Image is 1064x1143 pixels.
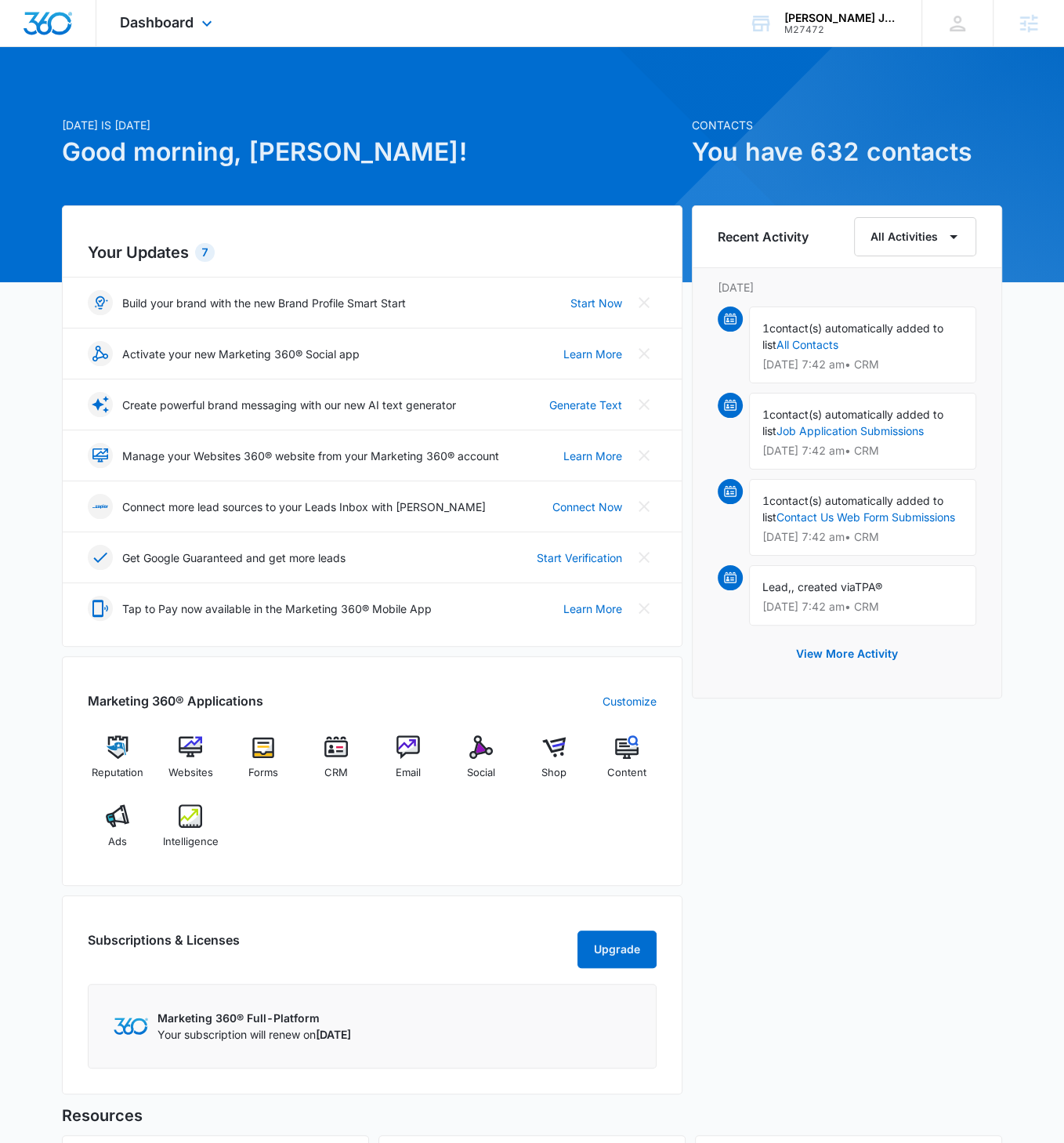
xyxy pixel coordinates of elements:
p: Tap to Pay now available in the Marketing 360® Mobile App [122,601,432,617]
span: Reputation [92,765,143,781]
h2: Subscriptions & Licenses [88,931,240,962]
h5: Resources [62,1104,1002,1127]
p: Build your brand with the new Brand Profile Smart Start [122,295,406,311]
button: Close [632,494,657,519]
button: All Activities [854,217,976,256]
span: Websites [168,765,213,781]
p: Contacts [692,117,1002,133]
span: CRM [324,765,348,781]
span: contact(s) automatically added to list [762,408,943,437]
button: Close [632,545,657,570]
span: 1 [762,494,769,507]
h6: Recent Activity [718,227,809,246]
img: Marketing 360 Logo [114,1018,148,1034]
span: [DATE] [316,1028,351,1041]
a: Forms [233,735,294,792]
span: TPA® [855,580,882,593]
a: Generate Text [549,397,622,413]
p: [DATE] 7:42 am • CRM [762,359,963,370]
a: Contact Us Web Form Submissions [776,510,955,524]
a: Ads [88,804,148,861]
a: Shop [524,735,584,792]
a: Customize [603,693,657,709]
p: Get Google Guaranteed and get more leads [122,550,346,566]
span: contact(s) automatically added to list [762,321,943,351]
a: Job Application Submissions [776,424,924,437]
span: 1 [762,321,769,335]
p: [DATE] 7:42 am • CRM [762,445,963,456]
p: [DATE] is [DATE] [62,117,682,133]
span: contact(s) automatically added to list [762,494,943,524]
a: Websites [161,735,221,792]
p: [DATE] [718,279,976,296]
a: Learn More [563,346,622,362]
p: [DATE] 7:42 am • CRM [762,601,963,612]
h2: Your Updates [88,241,657,264]
span: Shop [541,765,566,781]
span: Forms [248,765,278,781]
button: Close [632,596,657,621]
span: 1 [762,408,769,421]
p: Manage your Websites 360® website from your Marketing 360® account [122,448,499,464]
a: Email [378,735,439,792]
button: Upgrade [577,931,657,968]
div: account name [784,12,899,24]
a: Intelligence [161,804,221,861]
span: Lead, [762,580,791,593]
button: View More Activity [780,635,914,673]
a: Content [596,735,657,792]
div: account id [784,24,899,35]
span: Email [396,765,421,781]
span: Content [607,765,646,781]
a: Learn More [563,601,622,617]
p: Activate your new Marketing 360® Social app [122,346,360,362]
h2: Marketing 360® Applications [88,691,263,710]
p: [DATE] 7:42 am • CRM [762,532,963,542]
p: Marketing 360® Full-Platform [157,1010,351,1026]
a: Start Verification [537,550,622,566]
div: 7 [195,243,215,262]
a: Connect Now [552,499,622,515]
span: Dashboard [120,14,194,31]
p: Create powerful brand messaging with our new AI text generator [122,397,456,413]
button: Close [632,392,657,417]
span: , created via [791,580,855,593]
span: Ads [108,834,127,850]
a: Learn More [563,448,622,464]
a: CRM [306,735,366,792]
button: Close [632,341,657,366]
a: Start Now [570,295,622,311]
p: Your subscription will renew on [157,1026,351,1043]
a: Social [451,735,512,792]
h1: Good morning, [PERSON_NAME]! [62,133,682,171]
button: Close [632,443,657,468]
p: Connect more lead sources to your Leads Inbox with [PERSON_NAME] [122,499,486,515]
h1: You have 632 contacts [692,133,1002,171]
span: Intelligence [163,834,219,850]
button: Close [632,290,657,315]
span: Social [467,765,495,781]
a: Reputation [88,735,148,792]
a: All Contacts [776,338,838,351]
